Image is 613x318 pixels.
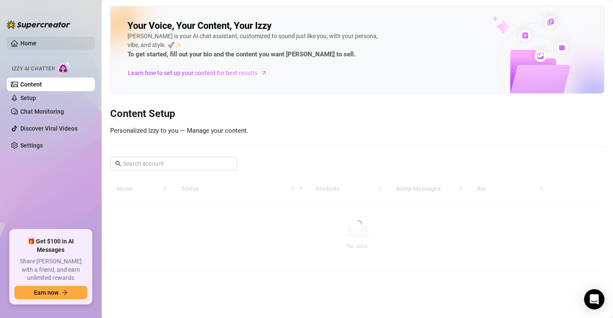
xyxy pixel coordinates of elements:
[128,68,258,78] span: Learn how to set up your content for best results
[110,127,248,134] span: Personalized Izzy to you — Manage your content.
[12,65,55,73] span: Izzy AI Chatter
[14,237,87,254] span: 🎁 Get $100 in AI Messages
[260,69,268,77] span: arrow-right
[20,142,43,149] a: Settings
[20,40,36,47] a: Home
[128,20,272,32] h2: Your Voice, Your Content, Your Izzy
[14,286,87,299] button: Earn nowarrow-right
[34,289,58,296] span: Earn now
[20,95,36,101] a: Setup
[115,161,121,167] span: search
[58,61,71,74] img: AI Chatter
[128,32,382,60] div: [PERSON_NAME] is your AI chat assistant, customized to sound just like you, with your persona, vi...
[62,290,68,296] span: arrow-right
[584,289,605,310] div: Open Intercom Messenger
[110,107,605,121] h3: Content Setup
[353,220,362,229] span: loading
[7,20,70,29] img: logo-BBDzfeDw.svg
[14,257,87,282] span: Share [PERSON_NAME] with a friend, and earn unlimited rewards
[473,7,604,93] img: ai-chatter-content-library-cLFOSyPT.png
[20,108,64,115] a: Chat Monitoring
[20,125,78,132] a: Discover Viral Videos
[128,50,355,58] strong: To get started, fill out your bio and the content you want [PERSON_NAME] to sell.
[20,81,42,88] a: Content
[128,66,274,80] a: Learn how to set up your content for best results
[123,159,225,168] input: Search account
